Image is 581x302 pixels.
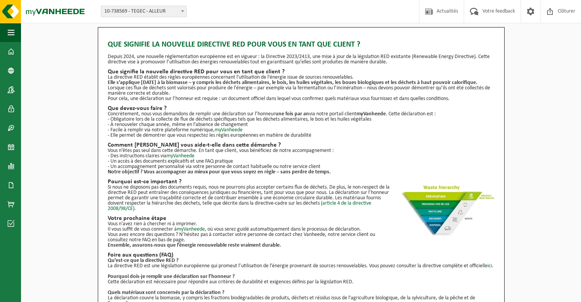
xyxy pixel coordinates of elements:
[108,80,477,86] strong: Elle s’applique [DATE] à la biomasse – y compris les déchets alimentaires, le bois, les huiles vé...
[101,6,186,17] span: 10-738569 - TEGEC - ALLEUR
[108,75,495,80] p: La directive RED établit des règles européennes concernant l'utilisation de l'énergie issue de so...
[108,105,495,111] h2: Que devez-vous faire ?
[108,39,360,50] span: Que signifie la nouvelle directive RED pour vous en tant que client ?
[108,274,235,279] b: Pourquoi dois-je remplir une déclaration sur l’honneur ?
[108,215,495,221] h2: Votre prochaine étape
[108,69,495,75] h2: Que signifie la nouvelle directive RED pour vous en tant que client ?
[356,111,386,117] strong: myVanheede
[108,54,495,65] p: Depuis 2024, une nouvelle réglementation européenne est en vigueur : la Directive 2023/2413, une ...
[108,128,495,133] p: - Facile à remplir via notre plateforme numérique,
[108,242,281,248] b: Ensemble, assurons-nous que l’énergie renouvelable reste vraiment durable.
[177,226,205,232] a: myVanheede
[108,111,495,117] p: Concrètement, nous vous demandons de remplir une déclaration sur l’honneur via notre portail clie...
[108,159,495,164] p: - Un accès à des documents explicatifs et une FAQ pratique
[108,200,371,212] a: article 4 de la directive 2008/98/CE
[108,148,495,153] p: Vous n’êtes pas seul dans cette démarche. En tant que client, vous bénéficiez de notre accompagne...
[167,153,194,159] a: myVanheede
[108,179,495,185] h2: Pourquoi est-ce important ?
[108,279,495,285] p: Cette déclaration est nécessaire pour répondre aux critères de durabilité et exigences définis pa...
[108,86,495,96] p: Lorsque ces flux de déchets sont valorisés pour produire de l’énergie – par exemple via la fermen...
[108,122,495,128] p: - À renouveler chaque année, même en l’absence de changement
[108,185,495,212] p: Si nous ne disposons pas des documents requis, nous ne pourrons plus accepter certains flux de dé...
[108,258,178,263] b: Qu’est-ce que la directive RED ?
[215,127,243,133] a: myVanheede
[108,142,495,148] h2: Comment [PERSON_NAME] vous aide-t-elle dans cette démarche ?
[101,6,187,17] span: 10-738569 - TEGEC - ALLEUR
[108,117,495,122] p: - Obligatoire lors de la collecte de flux de déchets spécifiques tels que les déchets alimentaire...
[108,263,495,269] p: La directive RED est une législation européenne qui promeut l’utilisation de l’énergie provenant ...
[108,232,495,243] p: Vous avez encore des questions ? N’hésitez pas à contacter votre personne de contact chez Vanheed...
[108,96,495,102] p: Pour cela, une déclaration sur l’honneur est requise : un document officiel dans lequel vous conf...
[487,263,492,269] a: ici
[108,133,495,138] p: - Elle permet de démontrer que vous respectez les règles européennes en matière de durabilité
[108,164,495,170] p: - Un accompagnement personnalisé via votre personne de contact habituelle ou notre service client
[275,111,309,117] strong: une fois par an
[108,221,495,232] p: Vous n’avez rien à chercher ni à imprimer. Il vous suffit de vous connecter à , où vous serez gui...
[108,290,224,296] b: Quels matériaux sont concernés par la déclaration ?
[108,153,495,159] p: - Des instructions claires via
[108,169,331,175] strong: Notre objectif ? Vous accompagner au mieux pour que vous soyez en règle – sans perdre de temps.
[108,252,495,258] h2: Foire aux questions (FAQ)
